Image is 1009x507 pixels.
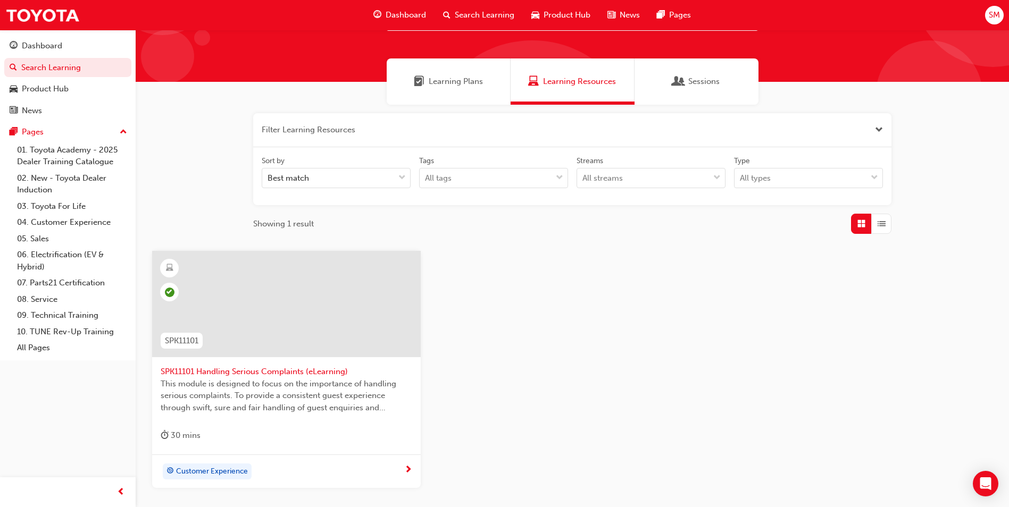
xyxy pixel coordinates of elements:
[161,366,412,378] span: SPK11101 Handling Serious Complaints (eLearning)
[253,218,314,230] span: Showing 1 result
[419,156,434,166] div: Tags
[657,9,665,22] span: pages-icon
[22,126,44,138] div: Pages
[165,335,198,347] span: SPK11101
[635,58,758,105] a: SessionsSessions
[511,58,635,105] a: Learning ResourcesLearning Resources
[13,307,131,324] a: 09. Technical Training
[713,171,721,185] span: down-icon
[4,122,131,142] button: Pages
[13,275,131,291] a: 07. Parts21 Certification
[10,63,17,73] span: search-icon
[10,128,18,137] span: pages-icon
[373,9,381,22] span: guage-icon
[5,3,80,27] img: Trak
[4,58,131,78] a: Search Learning
[582,172,623,184] div: All streams
[166,464,174,478] span: target-icon
[429,75,483,88] span: Learning Plans
[120,125,127,139] span: up-icon
[4,34,131,122] button: DashboardSearch LearningProduct HubNews
[117,486,125,499] span: prev-icon
[455,9,514,21] span: Search Learning
[871,171,878,185] span: down-icon
[13,291,131,308] a: 08. Service
[740,172,771,184] div: All types
[13,170,131,198] a: 02. New - Toyota Dealer Induction
[620,9,640,21] span: News
[10,106,18,116] span: news-icon
[875,124,883,136] button: Close the filter
[13,142,131,170] a: 01. Toyota Academy - 2025 Dealer Training Catalogue
[161,429,169,442] span: duration-icon
[4,36,131,56] a: Dashboard
[166,261,173,275] span: learningResourceType_ELEARNING-icon
[22,105,42,117] div: News
[669,9,691,21] span: Pages
[13,247,131,275] a: 06. Electrification (EV & Hybrid)
[878,218,886,230] span: List
[523,4,599,26] a: car-iconProduct Hub
[414,75,424,88] span: Learning Plans
[176,466,248,478] span: Customer Experience
[161,429,201,442] div: 30 mins
[544,9,590,21] span: Product Hub
[973,471,998,496] div: Open Intercom Messenger
[599,4,648,26] a: news-iconNews
[4,101,131,121] a: News
[13,198,131,215] a: 03. Toyota For Life
[268,172,309,184] div: Best match
[443,9,451,22] span: search-icon
[13,340,131,356] a: All Pages
[543,75,616,88] span: Learning Resources
[648,4,699,26] a: pages-iconPages
[673,75,684,88] span: Sessions
[386,9,426,21] span: Dashboard
[398,171,406,185] span: down-icon
[985,6,1004,24] button: SM
[688,75,720,88] span: Sessions
[13,324,131,340] a: 10. TUNE Rev-Up Training
[556,171,563,185] span: down-icon
[989,9,1000,21] span: SM
[419,156,568,189] label: tagOptions
[577,156,603,166] div: Streams
[404,466,412,475] span: next-icon
[435,4,523,26] a: search-iconSearch Learning
[857,218,865,230] span: Grid
[22,83,69,95] div: Product Hub
[387,58,511,105] a: Learning PlansLearning Plans
[425,172,452,184] div: All tags
[161,378,412,414] span: This module is designed to focus on the importance of handling serious complaints. To provide a c...
[152,251,421,488] a: SPK11101SPK11101 Handling Serious Complaints (eLearning)This module is designed to focus on the i...
[13,231,131,247] a: 05. Sales
[165,288,174,297] span: learningRecordVerb_COMPLETE-icon
[262,156,285,166] div: Sort by
[528,75,539,88] span: Learning Resources
[13,214,131,231] a: 04. Customer Experience
[10,84,18,94] span: car-icon
[22,40,62,52] div: Dashboard
[734,156,750,166] div: Type
[365,4,435,26] a: guage-iconDashboard
[531,9,539,22] span: car-icon
[10,41,18,51] span: guage-icon
[607,9,615,22] span: news-icon
[4,79,131,99] a: Product Hub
